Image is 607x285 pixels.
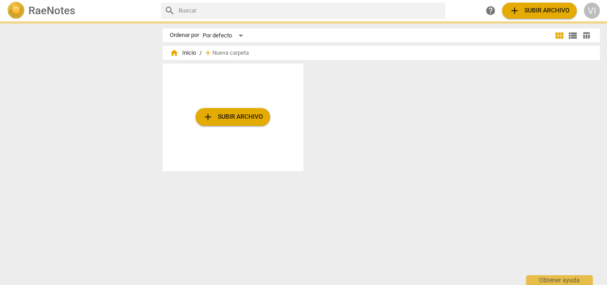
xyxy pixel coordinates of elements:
[170,48,196,57] span: Inicio
[204,48,212,57] span: add
[485,5,496,16] span: help
[203,112,213,122] span: add
[582,31,591,40] span: table_chart
[502,3,577,19] button: Subir
[7,2,25,20] img: Logo
[170,48,179,57] span: home
[553,29,566,42] button: Cuadrícula
[509,5,520,16] span: add
[212,50,249,56] span: Nueva carpeta
[196,108,270,126] button: Subir
[584,3,600,19] button: VI
[566,29,579,42] button: Lista
[203,28,246,43] div: Por defecto
[483,3,499,19] a: Obtener ayuda
[179,4,442,18] input: Buscar
[203,112,263,122] span: Subir archivo
[526,275,593,285] div: Obtener ayuda
[28,4,75,17] h2: RaeNotes
[170,32,199,39] div: Ordenar por
[579,29,593,42] button: Tabla
[164,5,175,16] span: search
[200,50,202,56] span: /
[7,2,154,20] a: LogoRaeNotes
[554,30,565,41] span: view_module
[509,5,570,16] span: Subir archivo
[567,30,578,41] span: view_list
